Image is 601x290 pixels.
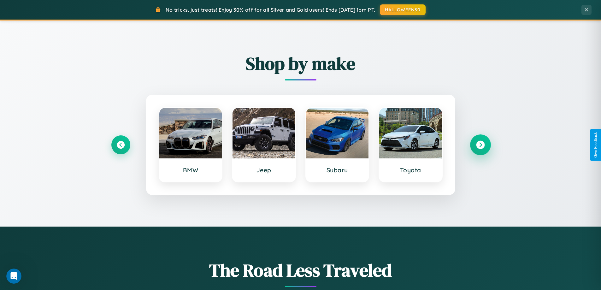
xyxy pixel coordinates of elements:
[111,258,490,282] h1: The Road Less Traveled
[166,7,375,13] span: No tricks, just treats! Enjoy 30% off for all Silver and Gold users! Ends [DATE] 1pm PT.
[239,166,289,174] h3: Jeep
[312,166,362,174] h3: Subaru
[111,51,490,76] h2: Shop by make
[166,166,216,174] h3: BMW
[380,4,426,15] button: HALLOWEEN30
[593,132,598,158] div: Give Feedback
[386,166,436,174] h3: Toyota
[6,269,21,284] iframe: Intercom live chat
